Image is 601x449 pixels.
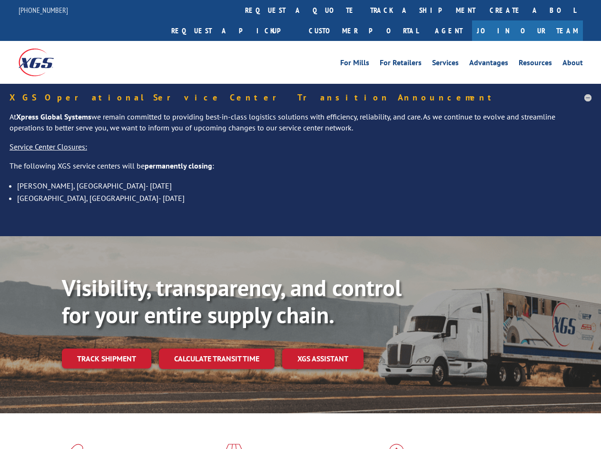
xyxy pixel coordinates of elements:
a: About [562,59,583,70]
a: Resources [519,59,552,70]
h5: XGS Operational Service Center Transition Announcement [10,93,591,102]
a: For Mills [340,59,369,70]
a: Track shipment [62,349,151,369]
b: Visibility, transparency, and control for your entire supply chain. [62,273,402,330]
strong: permanently closing [145,161,212,170]
a: Request a pickup [164,20,302,41]
a: XGS ASSISTANT [282,349,364,369]
a: Agent [425,20,472,41]
a: For Retailers [380,59,422,70]
a: [PHONE_NUMBER] [19,5,68,15]
a: Services [432,59,459,70]
li: [GEOGRAPHIC_DATA], [GEOGRAPHIC_DATA]- [DATE] [17,192,591,204]
a: Advantages [469,59,508,70]
li: [PERSON_NAME], [GEOGRAPHIC_DATA]- [DATE] [17,180,591,192]
a: Calculate transit time [159,349,275,369]
u: Service Center Closures: [10,142,87,151]
p: At we remain committed to providing best-in-class logistics solutions with efficiency, reliabilit... [10,111,591,142]
a: Customer Portal [302,20,425,41]
a: Join Our Team [472,20,583,41]
strong: Xpress Global Systems [16,112,91,121]
p: The following XGS service centers will be : [10,160,591,180]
